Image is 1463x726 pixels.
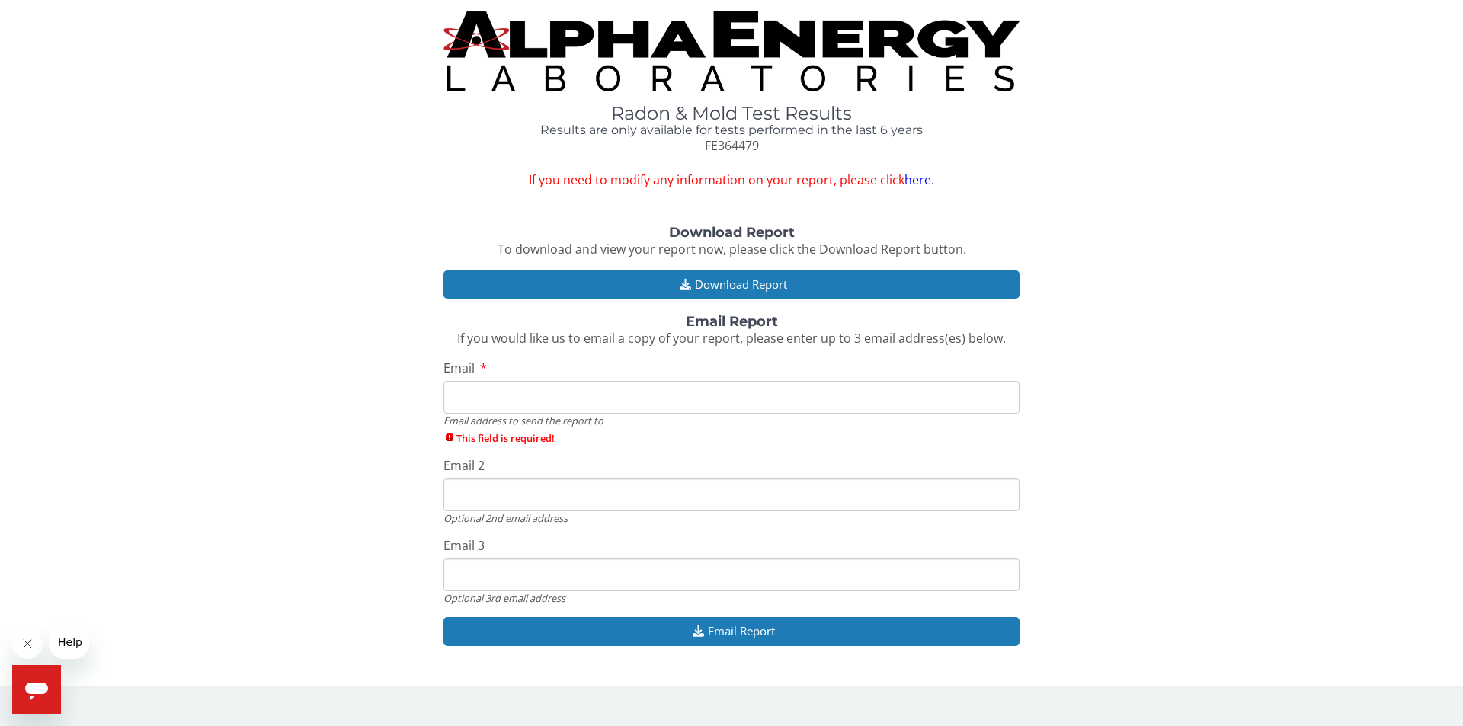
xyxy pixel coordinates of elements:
strong: Email Report [686,313,778,330]
div: Email address to send the report to [443,414,1020,427]
span: This field is required! [443,431,1020,445]
span: Email [443,360,475,376]
h4: Results are only available for tests performed in the last 6 years [443,123,1020,137]
iframe: Close message [12,628,43,659]
iframe: Message from company [49,625,89,659]
span: FE364479 [705,137,759,154]
strong: Download Report [669,224,795,241]
span: If you need to modify any information on your report, please click [443,171,1020,189]
iframe: Button to launch messaging window [12,665,61,714]
div: Optional 2nd email address [443,511,1020,525]
span: Email 2 [443,457,485,474]
div: Optional 3rd email address [443,591,1020,605]
h1: Radon & Mold Test Results [443,104,1020,123]
span: If you would like us to email a copy of your report, please enter up to 3 email address(es) below. [457,330,1006,347]
span: Email 3 [443,537,485,554]
img: TightCrop.jpg [443,11,1020,91]
button: Email Report [443,617,1020,645]
a: here. [904,171,934,188]
span: To download and view your report now, please click the Download Report button. [498,241,966,257]
button: Download Report [443,270,1020,299]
